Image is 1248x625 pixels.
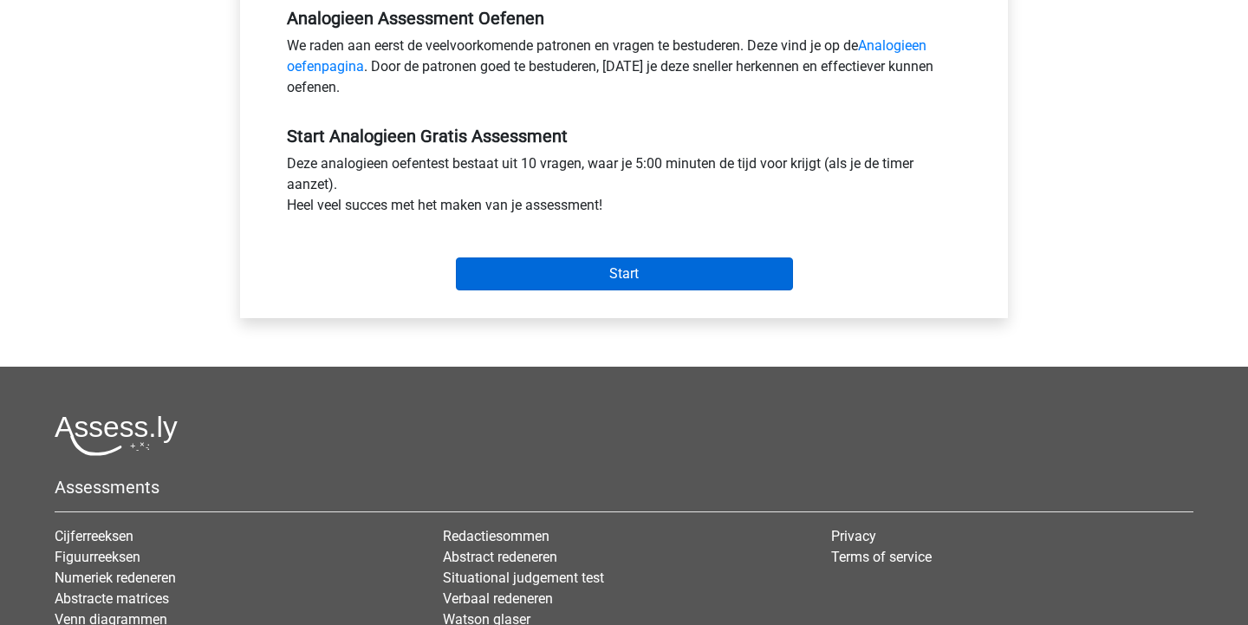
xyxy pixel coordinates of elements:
h5: Assessments [55,477,1193,498]
div: Deze analogieen oefentest bestaat uit 10 vragen, waar je 5:00 minuten de tijd voor krijgt (als je... [274,153,974,223]
img: Assessly logo [55,415,178,456]
h5: Start Analogieen Gratis Assessment [287,126,961,146]
a: Situational judgement test [443,570,604,586]
h5: Analogieen Assessment Oefenen [287,8,961,29]
a: Abstract redeneren [443,549,557,565]
a: Numeriek redeneren [55,570,176,586]
a: Privacy [831,528,876,544]
a: Abstracte matrices [55,590,169,607]
a: Verbaal redeneren [443,590,553,607]
a: Redactiesommen [443,528,549,544]
a: Terms of service [831,549,932,565]
div: We raden aan eerst de veelvoorkomende patronen en vragen te bestuderen. Deze vind je op de . Door... [274,36,974,105]
a: Cijferreeksen [55,528,133,544]
a: Figuurreeksen [55,549,140,565]
input: Start [456,257,793,290]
